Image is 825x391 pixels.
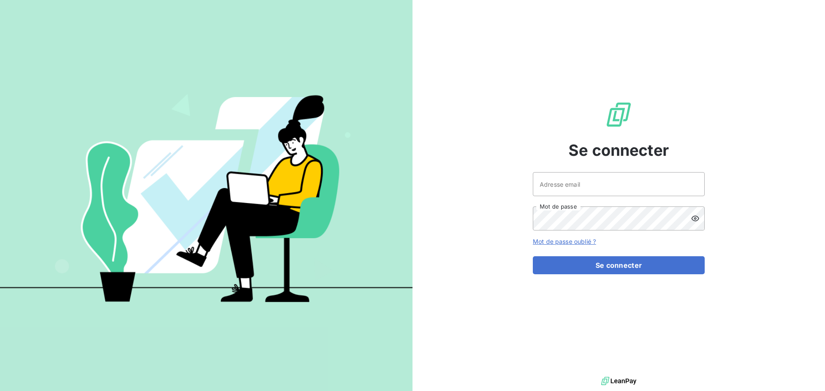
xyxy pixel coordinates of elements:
span: Se connecter [568,139,669,162]
button: Se connecter [533,256,705,274]
img: logo [601,375,636,388]
img: Logo LeanPay [605,101,632,128]
input: placeholder [533,172,705,196]
a: Mot de passe oublié ? [533,238,596,245]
